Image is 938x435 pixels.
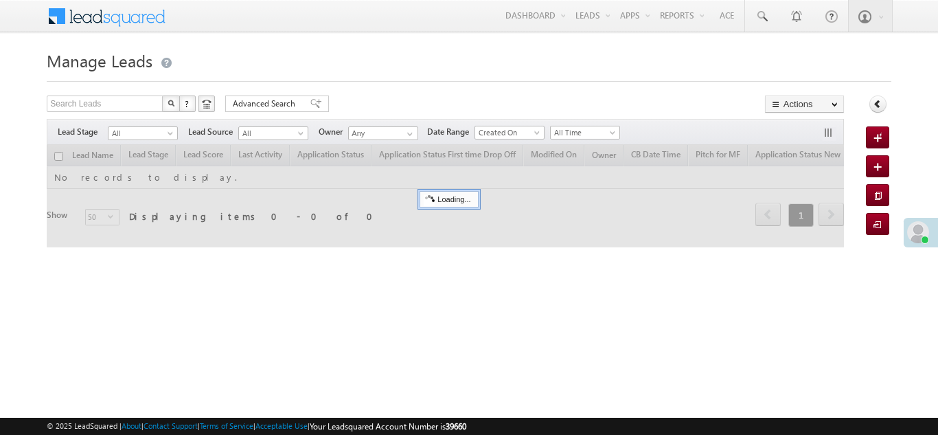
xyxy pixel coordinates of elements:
[446,421,466,432] span: 39660
[255,421,308,430] a: Acceptable Use
[233,98,299,110] span: Advanced Search
[475,126,540,139] span: Created On
[238,126,308,140] a: All
[550,126,620,140] a: All Time
[108,126,178,140] a: All
[765,96,844,113] button: Actions
[239,127,304,140] span: All
[420,191,478,208] div: Loading...
[185,98,191,109] span: ?
[168,100,174,107] img: Search
[108,127,174,140] span: All
[58,126,108,138] span: Lead Stage
[400,127,417,141] a: Show All Items
[319,126,348,138] span: Owner
[474,126,545,140] a: Created On
[179,96,196,112] button: ?
[122,421,141,430] a: About
[144,421,198,430] a: Contact Support
[188,126,238,138] span: Lead Source
[47,49,152,71] span: Manage Leads
[551,126,616,139] span: All Time
[427,126,474,138] span: Date Range
[200,421,253,430] a: Terms of Service
[310,421,466,432] span: Your Leadsquared Account Number is
[47,420,466,433] span: © 2025 LeadSquared | | | | |
[348,126,418,140] input: Type to Search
